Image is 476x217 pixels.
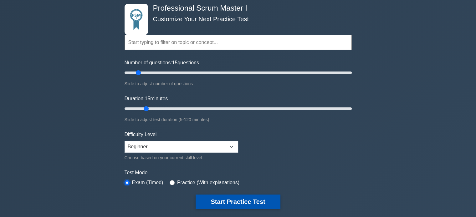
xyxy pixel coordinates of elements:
[125,35,352,50] input: Start typing to filter on topic or concept...
[177,179,239,186] label: Practice (With explanations)
[125,154,238,161] div: Choose based on your current skill level
[151,4,321,13] h4: Professional Scrum Master I
[125,131,157,138] label: Difficulty Level
[125,80,352,87] div: Slide to adjust number of questions
[145,96,150,101] span: 15
[125,95,168,102] label: Duration: minutes
[125,59,199,67] label: Number of questions: questions
[172,60,178,65] span: 15
[132,179,163,186] label: Exam (Timed)
[125,116,352,123] div: Slide to adjust test duration (5-120 minutes)
[196,195,280,209] button: Start Practice Test
[125,169,352,176] label: Test Mode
